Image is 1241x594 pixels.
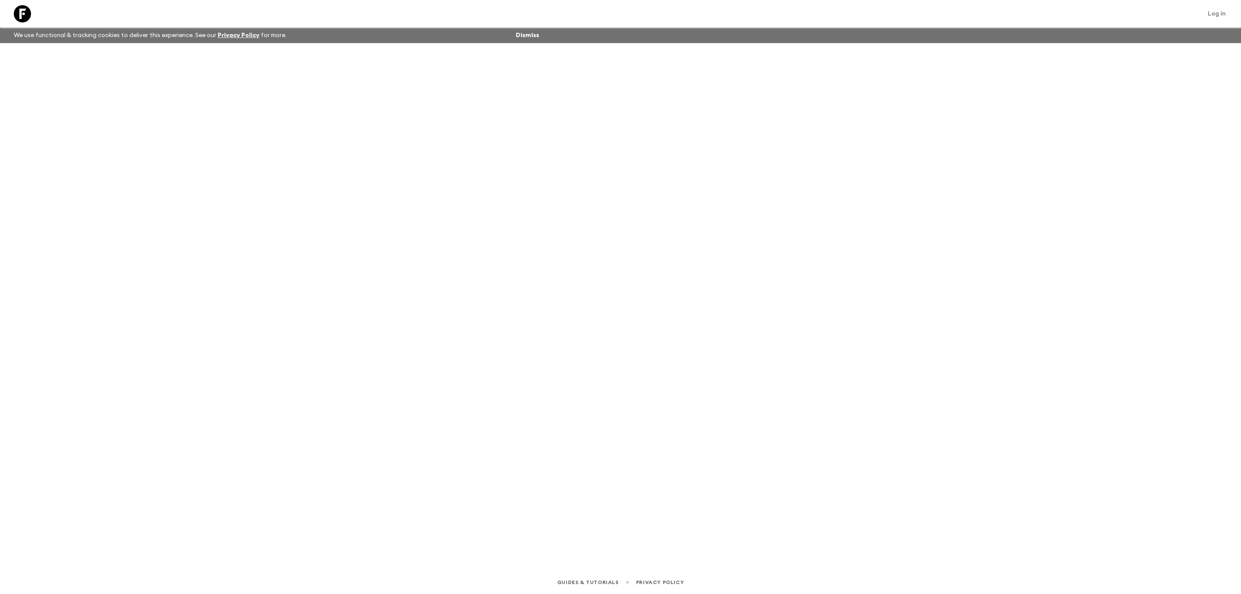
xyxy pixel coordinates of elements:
[1203,8,1231,20] a: Log in
[636,578,684,587] a: Privacy Policy
[218,32,259,38] a: Privacy Policy
[514,29,541,41] button: Dismiss
[10,28,290,43] p: We use functional & tracking cookies to deliver this experience. See our for more.
[557,578,619,587] a: Guides & Tutorials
